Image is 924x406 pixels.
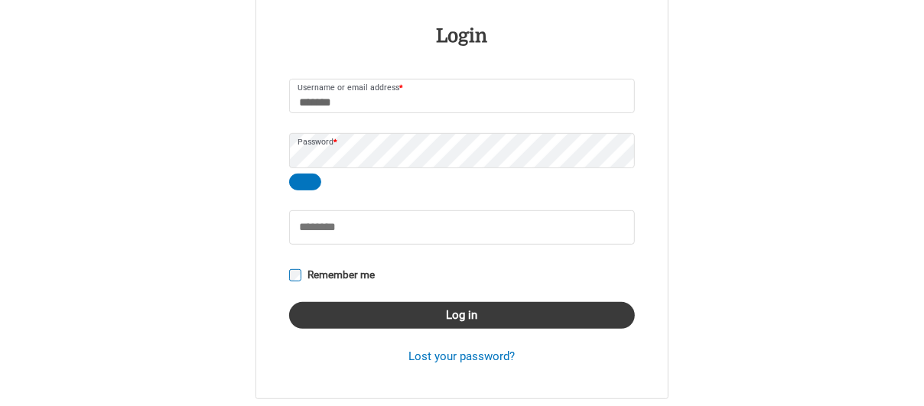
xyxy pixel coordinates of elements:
span: Remember me [307,268,375,281]
button: Show password [289,174,321,190]
h2: Login [287,24,637,49]
button: Log in [289,302,635,329]
input: Remember me [289,269,301,281]
a: Lost your password? [409,349,516,363]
